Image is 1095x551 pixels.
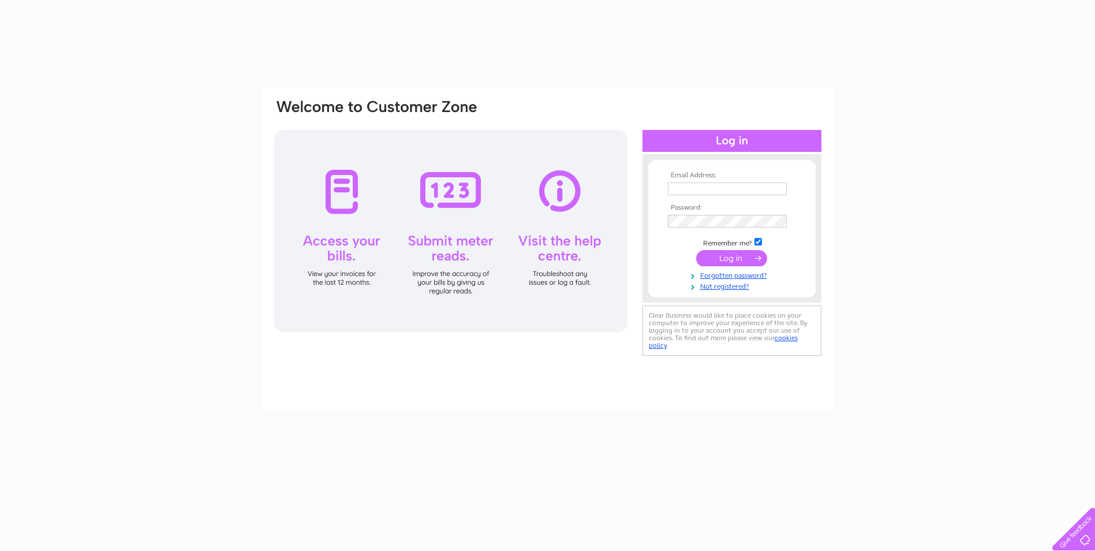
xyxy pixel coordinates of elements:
[665,204,799,212] th: Password:
[668,280,799,291] a: Not registered?
[649,334,798,349] a: cookies policy
[665,172,799,180] th: Email Address:
[668,269,799,280] a: Forgotten password?
[696,250,767,266] input: Submit
[642,306,821,356] div: Clear Business would like to place cookies on your computer to improve your experience of the sit...
[665,236,799,248] td: Remember me?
